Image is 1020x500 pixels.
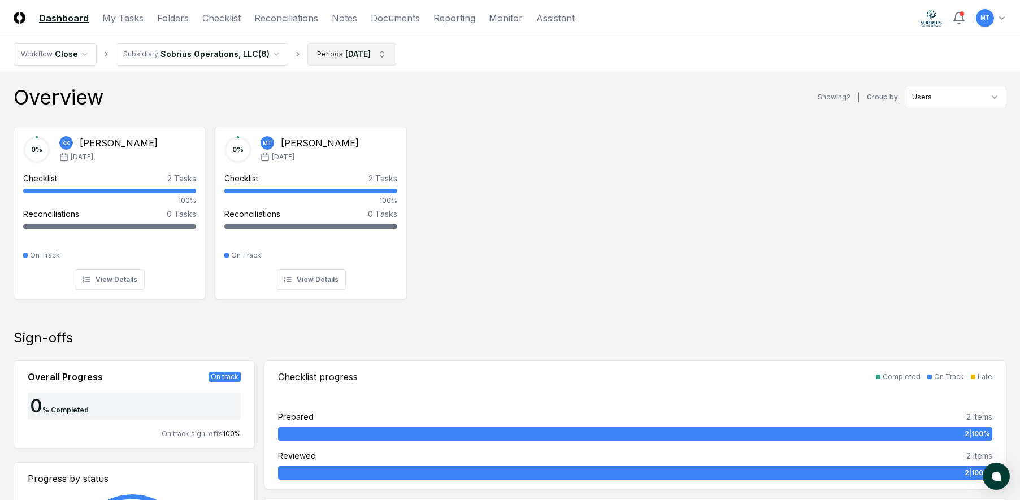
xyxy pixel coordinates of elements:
[14,86,103,108] div: Overview
[281,136,359,150] div: [PERSON_NAME]
[23,172,57,184] div: Checklist
[332,11,357,25] a: Notes
[75,269,145,290] button: View Details
[317,49,343,59] div: Periods
[254,11,318,25] a: Reconciliations
[14,329,1006,347] div: Sign-offs
[966,411,992,423] div: 2 Items
[818,92,850,102] div: Showing 2
[371,11,420,25] a: Documents
[30,250,60,260] div: On Track
[433,11,475,25] a: Reporting
[264,360,1006,489] a: Checklist progressCompletedOn TrackLatePrepared2 Items2|100%Reviewed2 Items2|100%
[276,269,346,290] button: View Details
[966,450,992,462] div: 2 Items
[80,136,158,150] div: [PERSON_NAME]
[278,450,316,462] div: Reviewed
[71,152,93,162] span: [DATE]
[368,208,397,220] div: 0 Tasks
[883,372,921,382] div: Completed
[224,208,280,220] div: Reconciliations
[368,172,397,184] div: 2 Tasks
[23,195,196,206] div: 100%
[224,172,258,184] div: Checklist
[224,195,397,206] div: 100%
[14,118,206,299] a: 0%KK[PERSON_NAME][DATE]Checklist2 Tasks100%Reconciliations0 TasksOn TrackView Details
[102,11,144,25] a: My Tasks
[934,372,964,382] div: On Track
[867,94,898,101] label: Group by
[263,139,272,147] span: MT
[223,429,241,438] span: 100 %
[28,397,42,415] div: 0
[157,11,189,25] a: Folders
[307,43,396,66] button: Periods[DATE]
[231,250,261,260] div: On Track
[536,11,575,25] a: Assistant
[162,429,223,438] span: On track sign-offs
[278,370,358,384] div: Checklist progress
[278,411,314,423] div: Prepared
[965,468,990,478] span: 2 | 100 %
[209,372,241,382] div: On track
[978,372,992,382] div: Late
[23,208,79,220] div: Reconciliations
[857,92,860,103] div: |
[167,208,196,220] div: 0 Tasks
[167,172,196,184] div: 2 Tasks
[21,49,53,59] div: Workflow
[965,429,990,439] span: 2 | 100 %
[62,139,70,147] span: KK
[975,8,995,28] button: MT
[921,9,943,27] img: Sobrius logo
[123,49,158,59] div: Subsidiary
[980,14,990,22] span: MT
[28,370,103,384] div: Overall Progress
[272,152,294,162] span: [DATE]
[14,12,25,24] img: Logo
[983,463,1010,490] button: atlas-launcher
[14,43,396,66] nav: breadcrumb
[489,11,523,25] a: Monitor
[215,118,407,299] a: 0%MT[PERSON_NAME][DATE]Checklist2 Tasks100%Reconciliations0 TasksOn TrackView Details
[39,11,89,25] a: Dashboard
[42,405,89,415] div: % Completed
[345,48,371,60] div: [DATE]
[202,11,241,25] a: Checklist
[28,472,241,485] div: Progress by status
